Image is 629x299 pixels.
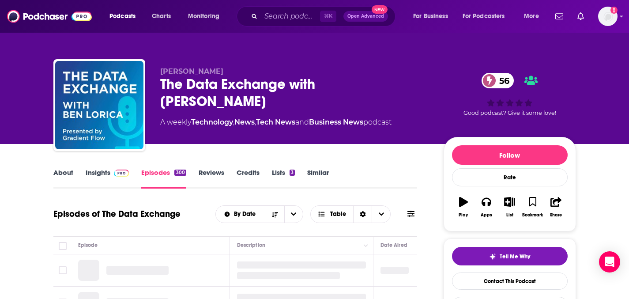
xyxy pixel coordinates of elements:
[78,240,98,250] div: Episode
[610,7,618,14] svg: Add a profile image
[598,7,618,26] span: Logged in as kindrieri
[463,10,505,23] span: For Podcasters
[343,11,388,22] button: Open AdvancedNew
[216,211,266,217] button: open menu
[255,118,256,126] span: ,
[182,9,231,23] button: open menu
[53,168,73,189] a: About
[114,170,129,177] img: Podchaser Pro
[237,240,265,250] div: Description
[109,10,136,23] span: Podcasts
[598,7,618,26] img: User Profile
[55,61,143,149] img: The Data Exchange with Ben Lorica
[245,6,404,26] div: Search podcasts, credits, & more...
[7,8,92,25] img: Podchaser - Follow, Share and Rate Podcasts
[53,208,181,220] h1: Episodes of The Data Exchange
[234,118,255,126] a: News
[199,168,224,189] a: Reviews
[347,14,384,19] span: Open Advanced
[500,253,530,260] span: Tell Me Why
[330,211,346,217] span: Table
[481,212,492,218] div: Apps
[407,9,459,23] button: open menu
[146,9,176,23] a: Charts
[452,145,568,165] button: Follow
[353,206,372,223] div: Sort Direction
[475,191,498,223] button: Apps
[295,118,309,126] span: and
[160,67,223,76] span: [PERSON_NAME]
[452,191,475,223] button: Play
[552,9,567,24] a: Show notifications dropdown
[522,212,543,218] div: Bookmark
[103,9,147,23] button: open menu
[290,170,295,176] div: 3
[452,247,568,265] button: tell me why sparkleTell Me Why
[307,168,329,189] a: Similar
[284,206,303,223] button: open menu
[521,191,544,223] button: Bookmark
[86,168,129,189] a: InsightsPodchaser Pro
[234,211,259,217] span: By Date
[463,110,556,116] span: Good podcast? Give it some love!
[215,205,303,223] h2: Choose List sort
[141,168,186,189] a: Episodes300
[598,7,618,26] button: Show profile menu
[574,9,588,24] a: Show notifications dropdown
[444,67,576,122] div: 56Good podcast? Give it some love!
[506,212,513,218] div: List
[518,9,550,23] button: open menu
[482,73,514,88] a: 56
[188,10,219,23] span: Monitoring
[372,5,388,14] span: New
[272,168,295,189] a: Lists3
[59,266,67,274] span: Toggle select row
[459,212,468,218] div: Play
[380,240,407,250] div: Date Aired
[266,206,284,223] button: Sort Direction
[310,205,391,223] button: Choose View
[233,118,234,126] span: ,
[524,10,539,23] span: More
[498,191,521,223] button: List
[452,273,568,290] a: Contact This Podcast
[191,118,233,126] a: Technology
[152,10,171,23] span: Charts
[490,73,514,88] span: 56
[544,191,567,223] button: Share
[160,117,392,128] div: A weekly podcast
[361,240,371,251] button: Column Actions
[413,10,448,23] span: For Business
[489,253,496,260] img: tell me why sparkle
[320,11,336,22] span: ⌘ K
[174,170,186,176] div: 300
[309,118,363,126] a: Business News
[599,251,620,273] div: Open Intercom Messenger
[452,168,568,186] div: Rate
[237,168,260,189] a: Credits
[550,212,562,218] div: Share
[256,118,295,126] a: Tech News
[457,9,518,23] button: open menu
[261,9,320,23] input: Search podcasts, credits, & more...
